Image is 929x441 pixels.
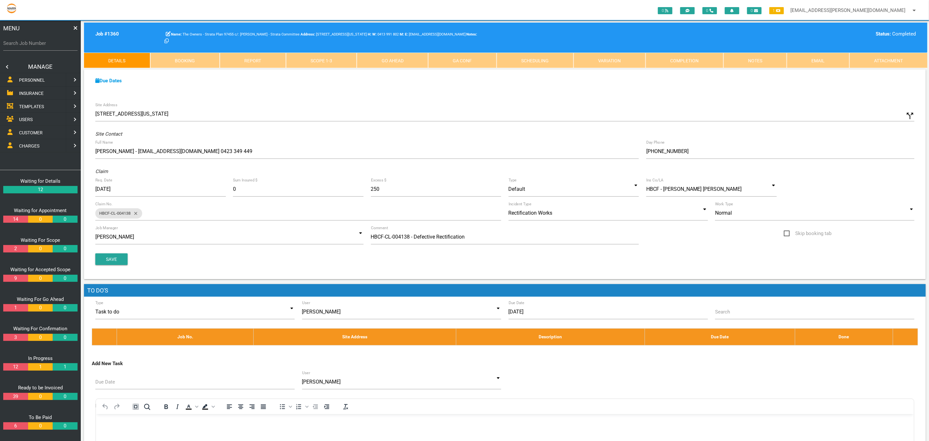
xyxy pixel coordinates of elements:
[3,24,20,33] span: MENU
[19,117,33,122] span: USERS
[95,402,120,410] label: Description
[428,53,497,68] a: GA Conf
[28,422,53,430] a: 0
[28,304,53,312] a: 0
[131,208,138,219] i: close
[646,53,723,68] a: Completion
[13,60,68,73] a: MANAGE
[28,245,53,252] a: 0
[28,393,53,400] a: 0
[850,53,927,68] a: Attachment
[95,300,103,306] label: Type
[405,32,408,36] b: E:
[301,32,315,36] b: Address:
[19,77,45,83] span: PERSONNEL
[3,393,28,400] a: 39
[715,201,733,207] label: Work Type
[95,208,142,219] div: HBCF-CL-004138
[117,329,253,345] th: Job No.
[171,32,300,36] span: The Owners - Strata Plan 97455 c/: [PERSON_NAME] - Strata Committee
[164,38,169,44] a: Click here copy customer information.
[161,402,172,411] button: Bold
[372,32,399,36] span: 0413 991 802
[247,402,258,411] button: Align right
[92,361,123,366] b: Add New Task
[321,402,332,411] button: Increase indent
[723,53,787,68] a: Notes
[19,104,44,109] span: TEMPLATES
[95,102,117,108] label: Site Address
[28,334,53,341] a: 0
[400,32,404,36] b: M:
[258,402,269,411] button: Justify
[142,402,153,411] button: Find and replace
[95,169,108,174] i: Claim
[53,334,77,341] a: 0
[53,275,77,282] a: 0
[21,237,60,243] a: Waiting For Scope
[20,178,60,184] a: Waiting for Details
[100,402,111,411] button: Undo
[3,275,28,282] a: 9
[130,402,141,411] button: Select all
[220,53,286,68] a: Report
[253,329,456,345] th: Site Address
[467,32,477,36] b: Notes:
[368,32,371,36] b: H:
[95,78,122,84] a: Due Dates
[18,385,63,391] a: Ready to be Invoiced
[95,378,115,386] label: Due Date
[183,402,199,411] div: Text color Black
[769,7,784,14] span: 1
[456,329,645,345] th: Description
[372,32,376,36] b: W:
[787,53,850,68] a: Email
[658,7,672,14] span: 0
[111,402,122,411] button: Redo
[876,31,891,37] b: Status:
[19,130,43,135] span: CUSTOMER
[84,284,926,297] h1: To Do's
[3,422,28,430] a: 6
[574,53,646,68] a: Variation
[53,245,77,252] a: 0
[3,186,78,193] a: 12
[784,230,831,238] span: Skip booking tab
[95,131,122,137] i: Site Contact
[28,275,53,282] a: 0
[28,363,53,371] a: 1
[747,7,762,14] span: 0
[53,304,77,312] a: 0
[28,216,53,223] a: 0
[497,53,574,68] a: Scheduling
[53,363,77,371] a: 1
[716,30,916,38] div: Completed
[702,7,717,14] span: 0
[200,402,216,411] div: Background color Black
[357,53,428,68] a: Go Ahead
[224,402,235,411] button: Align left
[29,415,52,420] a: To Be Paid
[277,402,293,411] div: Bullet list
[645,329,795,345] th: Due Date
[28,355,53,361] a: In Progress
[19,91,44,96] span: INSURANCE
[95,225,118,231] label: Job Manager
[301,32,367,36] span: [STREET_ADDRESS][US_STATE]
[3,40,78,47] label: Search Job Number
[95,31,119,37] b: Job # 1360
[172,402,183,411] button: Italic
[6,3,17,14] img: s3file
[53,216,77,223] a: 0
[95,253,128,265] button: Save
[10,267,70,272] a: Waiting for Accepted Scope
[646,139,665,145] label: Day Phone
[95,201,113,207] label: Claim No.
[795,329,893,345] th: Done
[509,300,524,306] label: Due Date
[340,402,351,411] button: Clear formatting
[235,402,246,411] button: Align center
[14,326,68,332] a: Waiting For Confirmation
[19,143,39,149] span: CHARGES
